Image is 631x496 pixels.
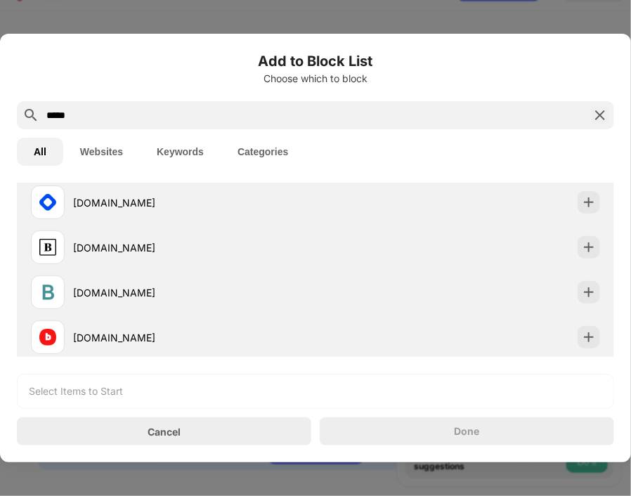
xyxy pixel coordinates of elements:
[455,426,480,437] div: Done
[29,384,123,398] div: Select Items to Start
[39,329,56,346] img: favicons
[73,285,315,300] div: [DOMAIN_NAME]
[73,330,315,345] div: [DOMAIN_NAME]
[63,138,140,166] button: Websites
[39,284,56,301] img: favicons
[17,51,614,72] h6: Add to Block List
[39,194,56,211] img: favicons
[73,195,315,210] div: [DOMAIN_NAME]
[73,240,315,255] div: [DOMAIN_NAME]
[140,138,221,166] button: Keywords
[17,138,63,166] button: All
[148,426,181,438] div: Cancel
[221,138,305,166] button: Categories
[592,107,609,124] img: search-close
[39,239,56,256] img: favicons
[17,73,614,84] div: Choose which to block
[22,107,39,124] img: search.svg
